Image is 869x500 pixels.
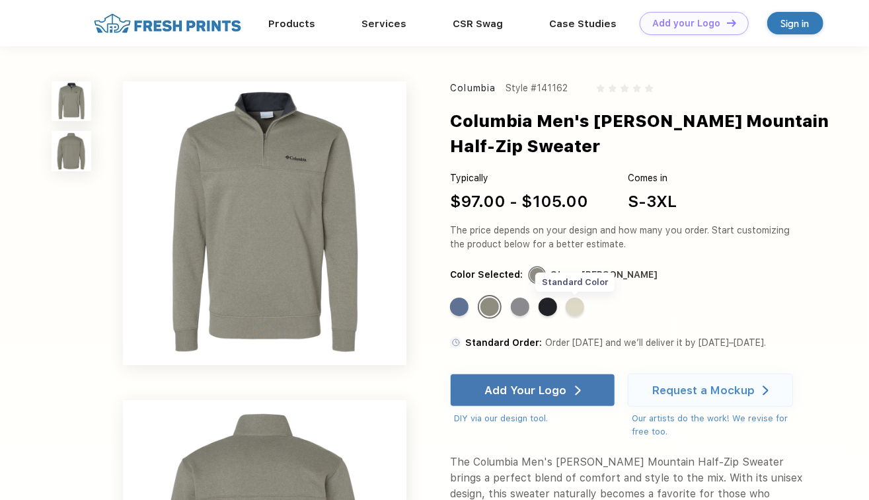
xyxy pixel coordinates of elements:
[632,412,806,438] div: Our artists do the work! We revise for free too.
[727,19,736,26] img: DT
[450,298,469,316] div: Carbon Heather
[767,12,823,34] a: Sign in
[450,190,588,214] div: $97.00 - $105.00
[52,131,91,171] img: func=resize&h=100
[652,18,720,29] div: Add your Logo
[781,16,810,31] div: Sign in
[506,81,568,95] div: Style #141162
[123,81,406,365] img: func=resize&h=640
[550,268,658,282] div: Stone [PERSON_NAME]
[465,337,542,348] span: Standard Order:
[566,298,584,316] div: Oatmeal Heather
[539,298,557,316] div: Black
[90,12,245,35] img: fo%20logo%202.webp
[621,84,628,92] img: gray_star.svg
[628,190,677,214] div: S-3XL
[645,84,653,92] img: gray_star.svg
[450,81,496,95] div: Columbia
[52,81,91,121] img: func=resize&h=100
[575,386,581,396] img: white arrow
[763,386,769,396] img: white arrow
[450,108,841,159] div: Columbia Men's [PERSON_NAME] Mountain Half-Zip Sweater
[609,84,617,92] img: gray_star.svg
[597,84,605,92] img: gray_star.svg
[450,337,462,349] img: standard order
[268,18,315,30] a: Products
[450,224,806,251] div: The price depends on your design and how many you order. Start customizing the product below for ...
[652,384,755,397] div: Request a Mockup
[450,268,523,282] div: Color Selected:
[450,171,588,185] div: Typically
[633,84,641,92] img: gray_star.svg
[480,298,499,316] div: Stone Green Heather
[485,384,567,397] div: Add Your Logo
[545,337,766,348] span: Order [DATE] and we’ll deliver it by [DATE]–[DATE].
[454,412,615,425] div: DIY via our design tool.
[511,298,529,316] div: Charcoal Heather
[628,171,677,185] div: Comes in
